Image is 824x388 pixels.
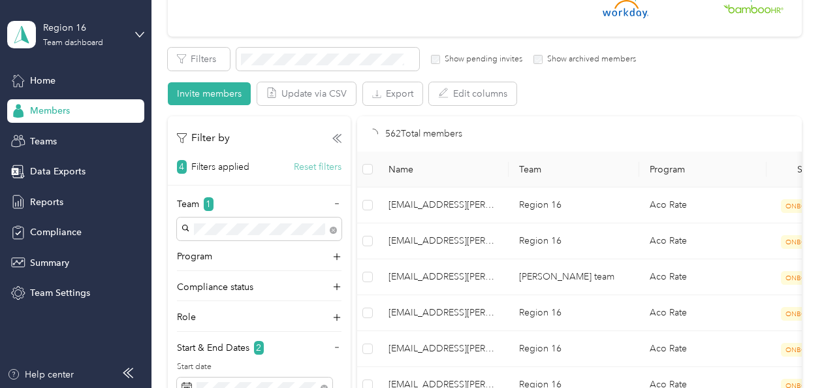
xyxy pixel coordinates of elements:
[177,160,187,174] span: 4
[30,195,63,209] span: Reports
[294,160,341,174] button: Reset filters
[543,54,636,65] label: Show archived members
[509,259,639,295] td: Suzanne Razon's team
[43,21,125,35] div: Region 16
[509,331,639,367] td: Region 16
[378,187,509,223] td: aarmstrong5@acosta.com
[43,39,103,47] div: Team dashboard
[191,160,249,174] p: Filters applied
[639,223,767,259] td: Aco Rate
[30,165,86,178] span: Data Exports
[388,164,498,175] span: Name
[30,256,69,270] span: Summary
[177,197,199,211] p: Team
[363,82,422,105] button: Export
[509,295,639,331] td: Region 16
[177,341,249,355] p: Start & End Dates
[388,198,498,212] span: [EMAIL_ADDRESS][PERSON_NAME][DOMAIN_NAME]
[723,4,784,13] img: BambooHR
[30,135,57,148] span: Teams
[639,295,767,331] td: Aco Rate
[509,187,639,223] td: Region 16
[440,54,522,65] label: Show pending invites
[177,250,212,263] p: Program
[378,259,509,295] td: acollado@acosta.com
[168,82,251,105] button: Invite members
[388,234,498,248] span: [EMAIL_ADDRESS][PERSON_NAME][DOMAIN_NAME]
[168,48,230,71] button: Filters
[177,280,253,294] p: Compliance status
[254,341,264,355] span: 2
[378,152,509,187] th: Name
[30,286,90,300] span: Team Settings
[378,223,509,259] td: abrown42@acosta.com
[385,127,462,141] p: 562 Total members
[388,342,498,356] span: [EMAIL_ADDRESS][PERSON_NAME][DOMAIN_NAME]
[378,295,509,331] td: aedwards9@acosta.com
[509,223,639,259] td: Region 16
[177,310,196,324] p: Role
[204,197,214,211] span: 1
[30,74,55,88] span: Home
[751,315,824,388] iframe: Everlance-gr Chat Button Frame
[257,82,356,105] button: Update via CSV
[30,225,82,239] span: Compliance
[639,152,767,187] th: Program
[378,331,509,367] td: aforeman2@acosta.com
[639,331,767,367] td: Aco Rate
[7,368,74,381] button: Help center
[30,104,70,118] span: Members
[388,270,498,284] span: [EMAIL_ADDRESS][PERSON_NAME][DOMAIN_NAME]
[388,306,498,320] span: [EMAIL_ADDRESS][PERSON_NAME][DOMAIN_NAME]
[509,152,639,187] th: Team
[429,82,516,105] button: Edit columns
[639,187,767,223] td: Aco Rate
[177,361,332,373] label: Start date
[177,130,230,146] p: Filter by
[639,259,767,295] td: Aco Rate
